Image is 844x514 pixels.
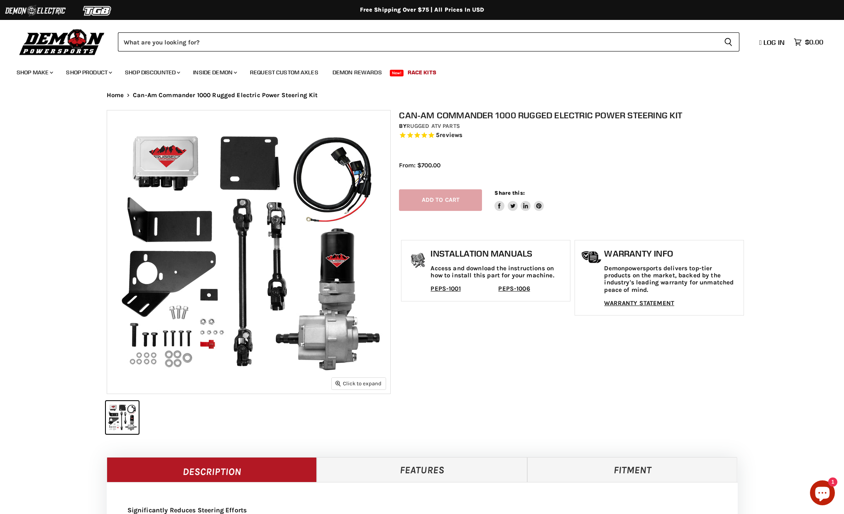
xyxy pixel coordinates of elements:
a: Shop Product [60,64,117,81]
button: Click to expand [332,378,386,389]
span: $0.00 [805,38,823,46]
a: Description [107,457,317,482]
span: Rated 4.8 out of 5 stars 5 reviews [399,131,746,140]
span: Click to expand [335,380,382,387]
a: Inside Demon [187,64,242,81]
h1: Installation Manuals [431,249,566,259]
h1: Can-Am Commander 1000 Rugged Electric Power Steering Kit [399,110,746,120]
a: Race Kits [401,64,443,81]
span: New! [390,70,404,76]
span: Can-Am Commander 1000 Rugged Electric Power Steering Kit [133,92,318,99]
p: Demonpowersports delivers top-tier products on the market, backed by the industry's leading warra... [604,265,739,294]
span: reviews [440,131,462,139]
img: IMAGE [107,110,390,394]
a: $0.00 [790,36,827,48]
a: Demon Rewards [326,64,388,81]
p: Access and download the instructions on how to install this part for your machine. [431,265,566,279]
a: Features [317,457,527,482]
a: Home [107,92,124,99]
a: PEPS-1006 [498,285,530,292]
img: Demon Electric Logo 2 [4,3,66,19]
a: Rugged ATV Parts [406,122,460,130]
ul: Main menu [10,61,821,81]
nav: Breadcrumbs [90,92,754,99]
button: Search [717,32,739,51]
span: 5 reviews [436,131,462,139]
a: Fitment [527,457,738,482]
span: Share this: [494,190,524,196]
h1: Warranty Info [604,249,739,259]
div: Free Shipping Over $75 | All Prices In USD [90,6,754,14]
form: Product [118,32,739,51]
a: Request Custom Axles [244,64,325,81]
inbox-online-store-chat: Shopify online store chat [807,480,837,507]
a: PEPS-1001 [431,285,460,292]
a: WARRANTY STATEMENT [604,299,674,307]
a: Shop Make [10,64,58,81]
img: TGB Logo 2 [66,3,129,19]
a: Shop Discounted [119,64,185,81]
aside: Share this: [494,189,544,211]
a: Log in [756,39,790,46]
img: warranty-icon.png [581,251,602,264]
img: Demon Powersports [17,27,108,56]
input: Search [118,32,717,51]
span: Log in [763,38,785,47]
button: IMAGE thumbnail [106,401,139,434]
img: install_manual-icon.png [408,251,428,272]
div: by [399,122,746,131]
span: From: $700.00 [399,162,440,169]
